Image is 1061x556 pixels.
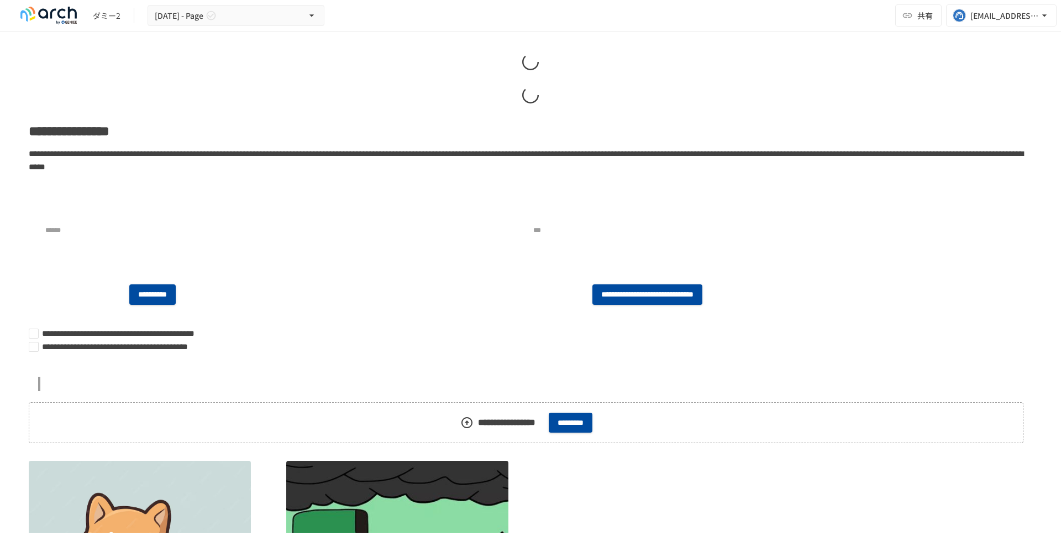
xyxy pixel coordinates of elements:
img: logo-default@2x-9cf2c760.svg [13,7,84,24]
button: [EMAIL_ADDRESS][DOMAIN_NAME] [946,4,1057,27]
button: 共有 [895,4,942,27]
button: [DATE] - Page [148,5,324,27]
span: 共有 [917,9,933,22]
div: ダミー2 [93,10,120,22]
div: [EMAIL_ADDRESS][DOMAIN_NAME] [970,9,1039,23]
span: [DATE] - Page [155,9,203,23]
